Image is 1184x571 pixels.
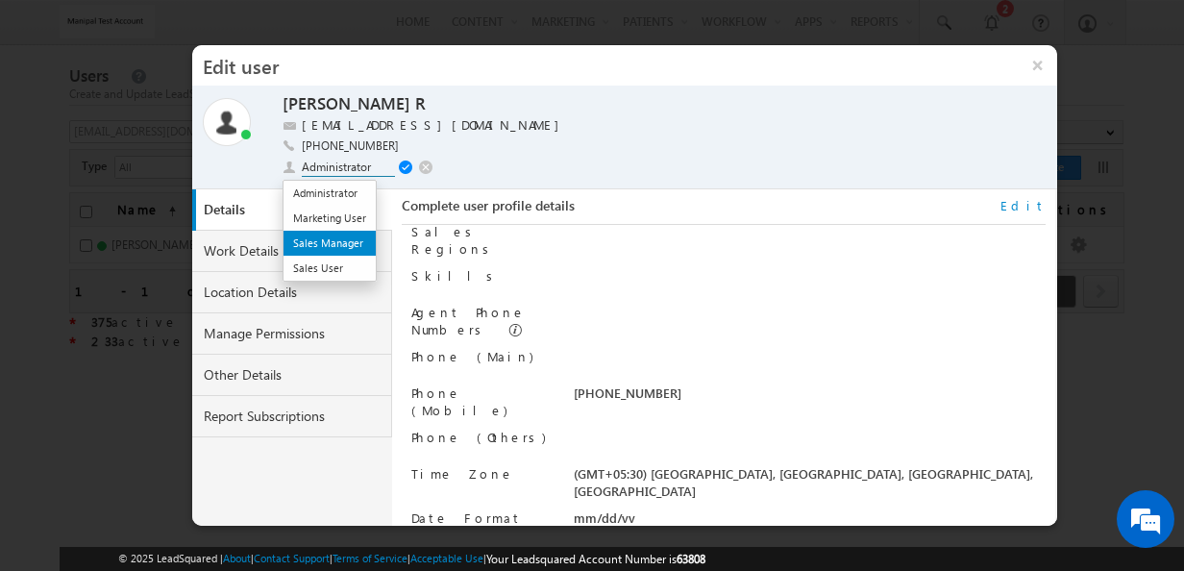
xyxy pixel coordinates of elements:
span: Administrator [302,159,395,177]
a: About [223,552,251,564]
li: Administrator [284,181,376,206]
a: Work Details [192,231,392,272]
label: Phone (Others) [411,429,546,445]
span: [PHONE_NUMBER] [302,137,399,157]
a: Report Subscriptions [192,396,392,437]
label: [EMAIL_ADDRESS][DOMAIN_NAME] [302,116,569,135]
div: [PHONE_NUMBER] [574,385,1045,411]
a: Contact Support [254,552,330,564]
label: Sales Regions [411,223,496,257]
span: Your Leadsquared Account Number is [486,552,705,566]
label: Phone (Main) [411,348,533,364]
label: Phone (Mobile) [411,385,507,418]
li: Sales Manager [284,231,376,256]
span: © 2025 LeadSquared | | | | | [118,550,705,568]
label: Agent Phone Numbers [411,304,526,337]
label: R [415,93,426,115]
textarea: Type your message and hit 'Enter' [25,178,351,425]
div: Minimize live chat window [315,10,361,56]
a: Manage Permissions [192,313,392,355]
span: 63808 [677,552,705,566]
a: Terms of Service [333,552,407,564]
li: Marketing User [284,206,376,231]
a: Edit [1000,197,1046,214]
div: (GMT+05:30) [GEOGRAPHIC_DATA], [GEOGRAPHIC_DATA], [GEOGRAPHIC_DATA], [GEOGRAPHIC_DATA] [574,465,1045,500]
label: Skills [411,267,500,284]
label: Time Zone [411,465,514,482]
a: Other Details [192,355,392,396]
button: × [1018,45,1058,86]
a: Details [196,189,396,231]
em: Start Chat [261,440,349,466]
h3: Edit user [192,45,1017,86]
div: Chat with us now [100,101,323,126]
a: Acceptable Use [410,552,483,564]
li: Sales User [284,256,376,281]
div: Complete user profile details [402,197,1045,225]
label: Date Format [411,509,522,526]
a: Location Details [192,272,392,313]
img: d_60004797649_company_0_60004797649 [33,101,81,126]
div: mm/dd/yy [574,509,1045,536]
label: [PERSON_NAME] [283,93,410,115]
